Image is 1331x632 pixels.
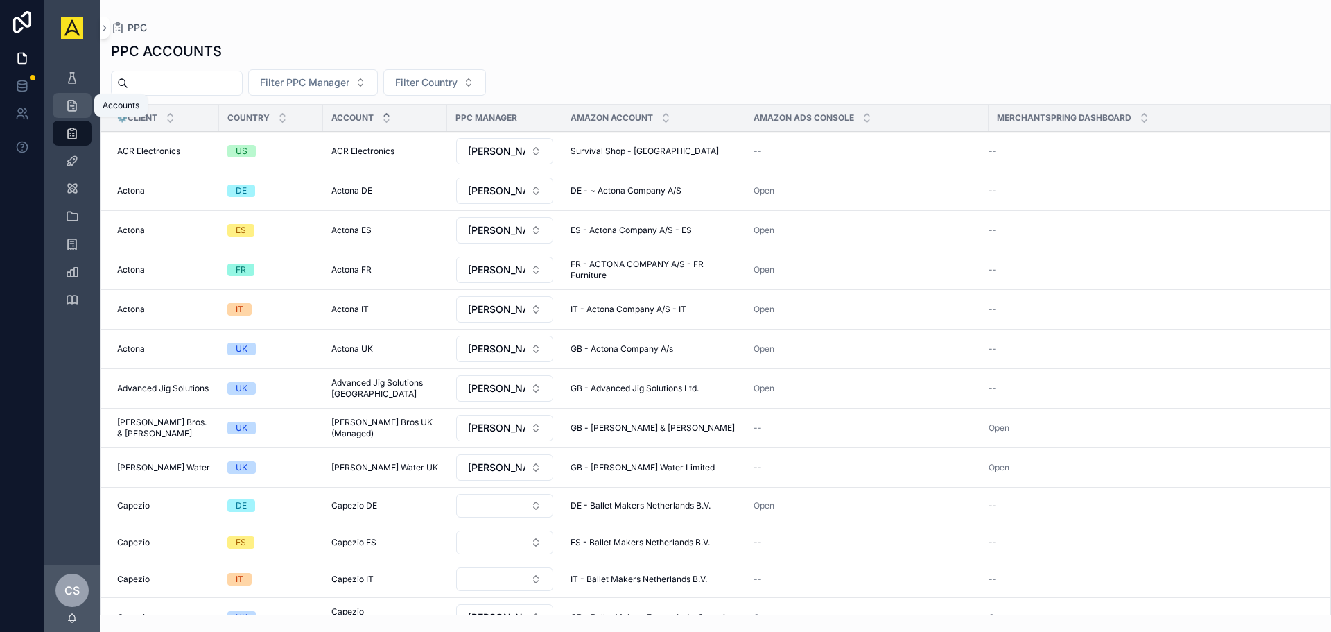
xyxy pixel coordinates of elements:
span: Actona FR [331,264,372,275]
span: -- [989,343,997,355]
span: [PERSON_NAME] [468,421,525,435]
a: Open [989,422,1009,433]
span: -- [754,537,762,548]
button: Select Button [456,296,553,323]
span: ES - Actona Company A/S - ES [571,225,692,236]
button: Select Button [456,178,553,204]
button: Select Button [456,257,553,283]
span: -- [989,146,997,157]
span: -- [989,185,997,196]
span: GB - Advanced Jig Solutions Ltd. [571,383,699,394]
span: [PERSON_NAME] [468,184,525,198]
div: DE [236,185,247,197]
button: Select Button [456,217,553,244]
span: [PERSON_NAME] [468,461,525,475]
span: Actona ES [331,225,372,236]
div: DE [236,499,247,512]
span: Actona [117,264,145,275]
span: Actona [117,343,145,355]
button: Select Button [383,69,486,96]
button: Select Button [456,454,553,481]
a: Open [754,264,774,275]
button: Select Button [456,567,553,591]
span: [PERSON_NAME] [468,144,525,158]
span: [PERSON_NAME] [468,223,525,237]
span: [PERSON_NAME] [468,263,525,277]
span: Capezio [117,537,150,548]
span: Filter PPC Manager [260,76,349,89]
span: MerchantSpring Dashboard [997,112,1131,123]
span: Filter Country [395,76,458,89]
span: ES - Ballet Makers Netherlands B.V. [571,537,710,548]
a: Open [754,500,774,511]
span: [PERSON_NAME] [468,382,525,395]
span: Amazon Ads Console [754,112,854,123]
span: -- [989,574,997,585]
div: scrollable content [44,55,100,330]
span: -- [989,383,997,394]
span: -- [989,225,997,236]
span: Actona DE [331,185,372,196]
span: [PERSON_NAME] [468,342,525,356]
a: Open [754,304,774,314]
span: GB - Actona Company A/s [571,343,673,355]
span: -- [989,264,997,275]
div: UK [236,422,247,434]
span: -- [754,146,762,157]
button: Select Button [456,375,553,402]
span: Capezio IT [331,574,374,585]
button: Select Button [456,138,553,164]
span: GB - Ballet Makers Europe Ltd - Capezio [571,612,730,623]
div: US [236,145,247,157]
span: ACR Electronics [117,146,180,157]
span: -- [754,422,762,434]
span: DE - Ballet Makers Netherlands B.V. [571,500,711,511]
span: GB - [PERSON_NAME] Water Limited [571,462,715,473]
span: Capezio [117,500,150,511]
span: PPC [128,21,147,35]
div: Accounts [103,100,139,111]
div: UK [236,343,247,355]
div: UK [236,611,247,624]
span: [PERSON_NAME] Bros UK (Managed) [331,417,439,439]
span: -- [754,462,762,473]
span: -- [754,574,762,585]
span: Capezio DE [331,500,377,511]
span: Actona UK [331,343,373,355]
span: Amazon Account [571,112,653,123]
button: Select Button [456,415,553,441]
div: FR [236,264,246,276]
a: Open [754,612,774,622]
span: Advanced Jig Solutions [GEOGRAPHIC_DATA] [331,377,439,400]
button: Select Button [456,604,553,631]
span: [PERSON_NAME] Water [117,462,210,473]
a: Open [989,612,1009,622]
span: Advanced Jig Solutions [117,383,209,394]
span: [PERSON_NAME] Water UK [331,462,438,473]
span: Survival Shop - [GEOGRAPHIC_DATA] [571,146,719,157]
span: FR - ACTONA COMPANY A/S - FR Furniture [571,259,737,281]
span: -- [989,304,997,315]
h1: PPC ACCOUNTS [111,42,222,61]
span: ACR Electronics [331,146,394,157]
span: ⚙️Client [117,112,157,123]
span: Capezio [117,612,150,623]
span: Actona [117,304,145,315]
a: Open [754,343,774,354]
span: Capezio [GEOGRAPHIC_DATA] [331,606,439,629]
span: [PERSON_NAME] Bros. & [PERSON_NAME] [117,417,211,439]
div: ES [236,536,246,549]
a: Open [989,462,1009,472]
span: PPC Manager [455,112,517,123]
span: Country [227,112,270,123]
div: IT [236,573,243,586]
a: Open [754,383,774,393]
span: -- [989,537,997,548]
div: IT [236,303,243,316]
span: -- [989,500,997,511]
span: Actona [117,185,145,196]
span: DE - ~ Actona Company A/S [571,185,681,196]
span: [PERSON_NAME] [468,610,525,624]
a: PPC [111,21,147,35]
button: Select Button [456,336,553,362]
